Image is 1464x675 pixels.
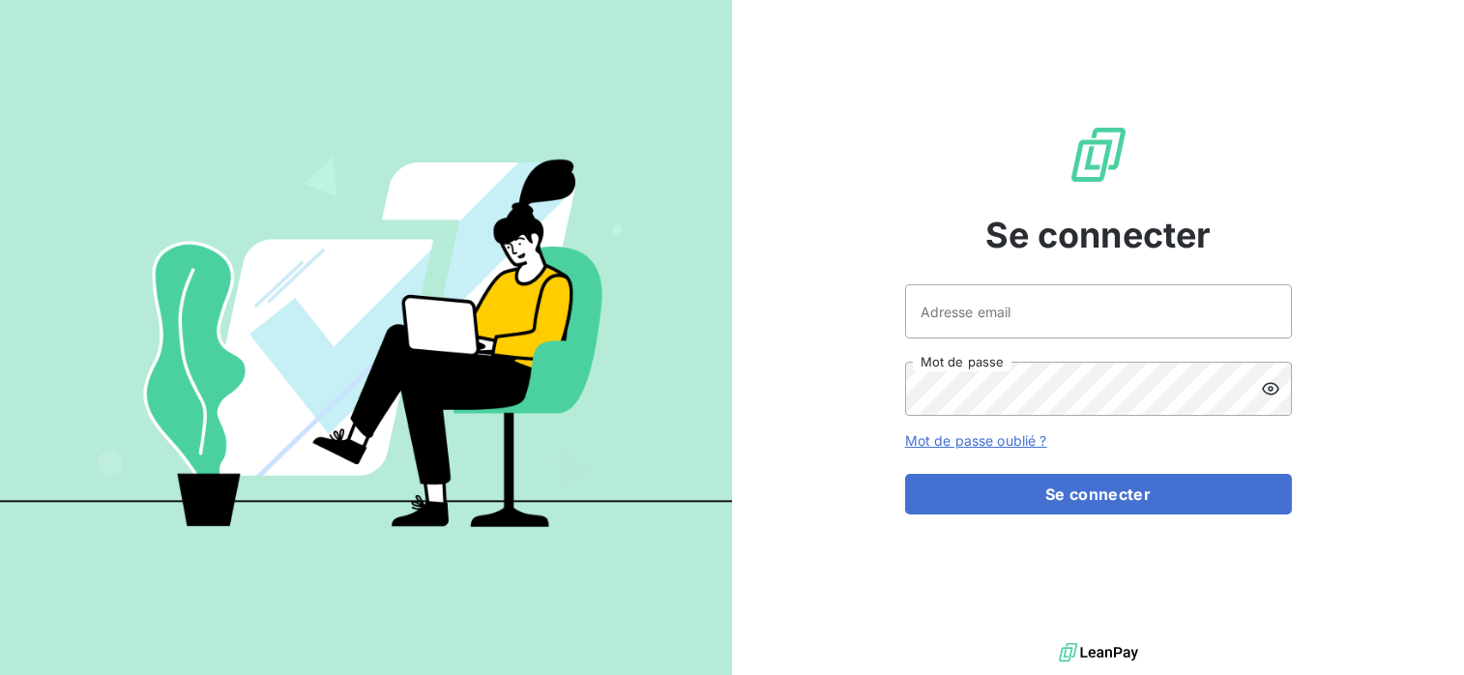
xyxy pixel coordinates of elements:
[985,209,1212,261] span: Se connecter
[905,284,1292,338] input: placeholder
[905,432,1047,449] a: Mot de passe oublié ?
[1059,638,1138,667] img: logo
[905,474,1292,514] button: Se connecter
[1068,124,1129,186] img: Logo LeanPay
